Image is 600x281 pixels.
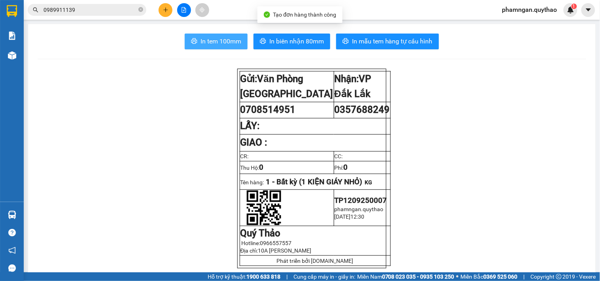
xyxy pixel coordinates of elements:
[264,11,270,18] span: check-circle
[81,55,91,66] span: SL
[556,274,562,279] span: copyright
[344,163,348,172] span: 0
[335,196,387,205] span: TP1209250007
[343,38,349,45] span: printer
[365,179,373,185] span: KG
[93,7,148,26] div: VP Nông Trường 718
[163,7,168,13] span: plus
[201,36,241,46] span: In tem 100mm
[336,34,439,49] button: printerIn mẫu tem hàng tự cấu hình
[93,26,148,37] div: 0935900736
[7,5,17,17] img: logo-vxr
[6,42,18,51] span: CR :
[260,240,292,246] span: 0966557557
[335,73,371,99] strong: Nhận:
[524,272,525,281] span: |
[334,151,390,161] td: CC:
[7,26,87,37] div: 0976750774
[581,3,595,17] button: caret-down
[240,73,333,99] strong: Gửi:
[7,7,19,16] span: Gửi:
[273,11,337,18] span: Tạo đơn hàng thành công
[195,3,209,17] button: aim
[8,211,16,219] img: warehouse-icon
[8,229,16,236] span: question-circle
[585,6,592,13] span: caret-down
[461,272,518,281] span: Miền Bắc
[240,73,333,99] span: Văn Phòng [GEOGRAPHIC_DATA]
[7,56,148,66] div: Tên hàng: 4 KIỆN ( : 4 )
[258,247,312,254] span: 10A [PERSON_NAME]
[484,274,518,280] strong: 0369 525 060
[181,7,187,13] span: file-add
[93,7,112,16] span: Nhận:
[185,34,248,49] button: printerIn tem 100mm
[567,6,574,13] img: icon-new-feature
[159,3,172,17] button: plus
[573,4,575,9] span: 1
[269,36,324,46] span: In biên nhận 80mm
[6,41,88,51] div: 200.000
[240,137,267,148] strong: GIAO :
[240,247,312,254] span: Địa chỉ:
[7,7,87,26] div: Văn Phòng [GEOGRAPHIC_DATA]
[335,206,384,212] span: phamngan.quythao
[177,3,191,17] button: file-add
[286,272,288,281] span: |
[572,4,577,9] sup: 1
[191,38,197,45] span: printer
[293,272,355,281] span: Cung cấp máy in - giấy in:
[208,272,280,281] span: Hỗ trợ kỹ thuật:
[351,214,365,220] span: 12:30
[138,7,143,12] span: close-circle
[44,6,137,14] input: Tìm tên, số ĐT hoặc mã đơn
[456,275,459,278] span: ⚪️
[246,274,280,280] strong: 1900 633 818
[335,73,371,99] span: VP Đắk Lắk
[259,163,264,172] span: 0
[240,228,281,239] strong: Quý Thảo
[240,178,390,186] p: Tên hàng:
[8,51,16,60] img: warehouse-icon
[334,161,390,174] td: Phí:
[199,7,205,13] span: aim
[254,34,330,49] button: printerIn biên nhận 80mm
[260,38,266,45] span: printer
[335,214,351,220] span: [DATE]
[382,274,454,280] strong: 0708 023 035 - 0935 103 250
[240,120,260,131] strong: LẤY:
[240,256,390,266] td: Phát triển bởi [DOMAIN_NAME]
[8,247,16,254] span: notification
[266,178,363,186] span: 1 - Bất kỳ (1 KIỆN GIÁY NHỎ)
[8,32,16,40] img: solution-icon
[246,190,282,225] img: qr-code
[138,6,143,14] span: close-circle
[8,264,16,272] span: message
[33,7,38,13] span: search
[242,240,292,246] span: Hotline:
[335,104,390,115] span: 0357688249
[240,161,334,174] td: Thu Hộ:
[496,5,564,15] span: phamngan.quythao
[240,151,334,161] td: CR:
[357,272,454,281] span: Miền Nam
[240,104,296,115] span: 0708514951
[352,36,433,46] span: In mẫu tem hàng tự cấu hình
